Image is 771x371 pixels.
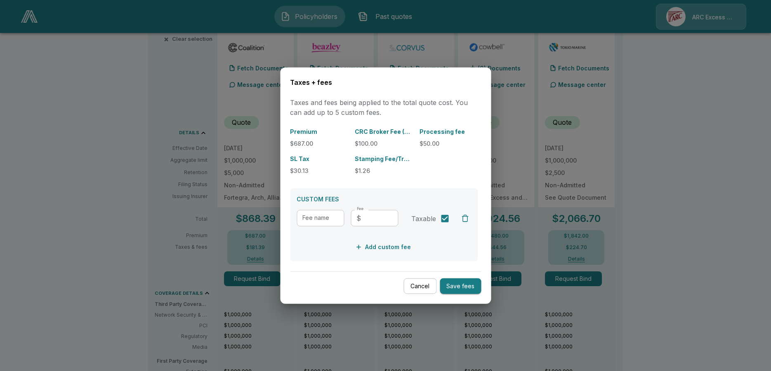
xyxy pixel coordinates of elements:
p: $1.26 [355,166,413,175]
p: Processing fee [420,127,478,136]
p: CUSTOM FEES [297,195,471,203]
button: Cancel [403,278,436,294]
p: Taxes and fees being applied to the total quote cost. You can add up to 5 custom fees. [290,98,481,117]
p: $100.00 [355,139,413,148]
h6: Taxes + fees [290,77,481,88]
p: CRC Broker Fee (Surplus Lines) [355,127,413,136]
p: Premium [290,127,348,136]
p: SL Tax [290,154,348,163]
span: Taxable [411,214,436,224]
p: $687.00 [290,139,348,148]
p: $50.00 [420,139,478,148]
label: Fee [356,206,363,212]
p: Stamping Fee/Transaction/Regulatory Fee [355,154,413,163]
p: $30.13 [290,166,348,175]
button: Add custom fee [354,240,414,255]
p: $ [356,213,361,223]
button: Save fees [440,278,481,294]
